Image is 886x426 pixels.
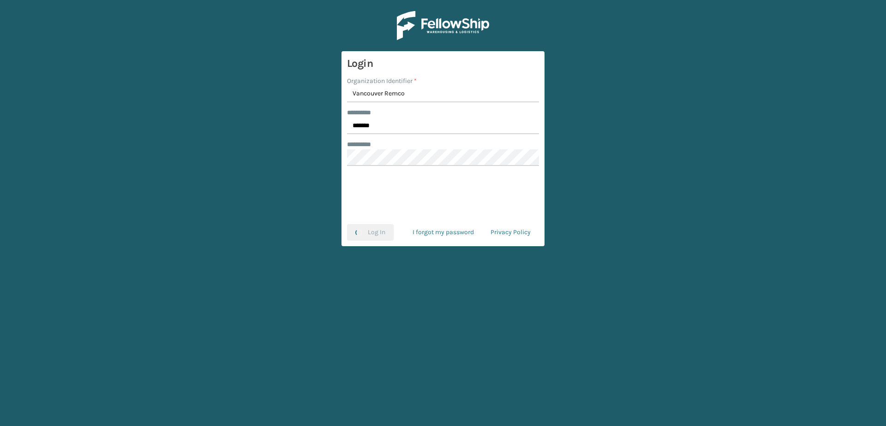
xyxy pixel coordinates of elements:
a: Privacy Policy [482,224,539,241]
label: Organization Identifier [347,76,417,86]
h3: Login [347,57,539,71]
button: Log In [347,224,394,241]
iframe: reCAPTCHA [373,177,513,213]
a: I forgot my password [404,224,482,241]
img: Logo [397,11,489,40]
